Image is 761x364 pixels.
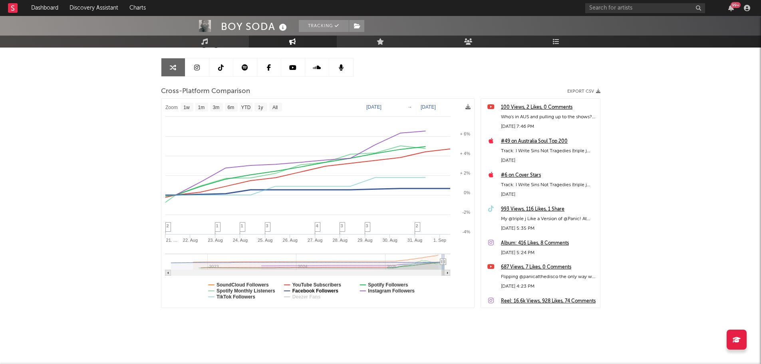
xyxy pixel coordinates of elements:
span: 3 [266,223,268,228]
text: + 6% [460,131,470,136]
span: 3 [366,223,368,228]
text: [DATE] [421,104,436,110]
a: Album: 416 Likes, 8 Comments [501,239,596,248]
text: -2% [462,210,470,215]
text: Spotify Monthly Listeners [217,288,275,294]
text: + 4% [460,151,470,156]
text: 23. Aug [208,238,223,243]
input: Search for artists [585,3,705,13]
text: 1m [198,105,205,110]
button: Export CSV [567,89,600,94]
text: 30. Aug [382,238,397,243]
div: Flipping ​⁠@panicatthedisco the only way we know how 🖤 #panicatthedisco #jjj #coversongs #triplej [501,272,596,282]
button: 99+ [728,5,734,11]
text: 1y [258,105,263,110]
button: Tracking [299,20,349,32]
text: 1w [183,105,190,110]
text: 24. Aug [232,238,247,243]
text: 22. Aug [183,238,197,243]
div: [DATE] 5:24 PM [501,248,596,258]
text: Zoom [165,105,178,110]
div: [DATE] [501,156,596,165]
text: TikTok Followers [217,294,255,300]
text: → [407,104,412,110]
text: 1. Sep [433,238,446,243]
a: #49 on Australia Soul Top 200 [501,137,596,146]
span: 1 [216,223,219,228]
text: 26. Aug [282,238,297,243]
text: 25. Aug [258,238,272,243]
div: 99 + [731,2,741,8]
div: Who's in AUS and pulling up to the shows? #ontour #ausmusic #soulmusic #rnbmusic #obsession #live [501,112,596,122]
div: Track: I Write Sins Not Tragedies (triple j Like A Version) [501,180,596,190]
text: 0% [464,190,470,195]
text: YTD [241,105,250,110]
text: 28. Aug [332,238,347,243]
span: 3 [341,223,343,228]
div: My @triple j Like a Version of @Panic! At The Disco is out now everywhere! Thank you for the love... [501,214,596,224]
text: 21. … [166,238,177,243]
div: [DATE] 5:35 PM [501,224,596,233]
text: 29. Aug [357,238,372,243]
span: Cross-Platform Comparison [161,87,250,96]
text: 27. Aug [308,238,322,243]
text: -4% [462,229,470,234]
text: YouTube Subscribers [292,282,341,288]
a: 687 Views, 7 Likes, 0 Comments [501,263,596,272]
text: SoundCloud Followers [217,282,269,288]
div: Track: I Write Sins Not Tragedies (triple j Like A Version) [501,146,596,156]
div: [DATE] 4:13 PM [501,306,596,316]
a: 100 Views, 2 Likes, 0 Comments [501,103,596,112]
div: BOY SODA [221,20,289,33]
text: All [272,105,277,110]
text: 3m [213,105,219,110]
span: 4 [316,223,318,228]
a: #6 on Cover Stars [501,171,596,180]
text: Spotify Followers [368,282,408,288]
text: Deezer Fans [292,294,320,300]
text: 31. Aug [407,238,422,243]
text: Facebook Followers [292,288,338,294]
text: 6m [227,105,234,110]
text: Instagram Followers [368,288,415,294]
span: 2 [416,223,418,228]
span: Artist Engagement [161,38,252,48]
div: [DATE] [501,190,596,199]
div: [DATE] 7:46 PM [501,122,596,131]
span: 1 [241,223,243,228]
text: [DATE] [366,104,381,110]
a: Reel: 16.6k Views, 928 Likes, 74 Comments [501,296,596,306]
div: [DATE] 4:23 PM [501,282,596,291]
a: 993 Views, 116 Likes, 1 Share [501,205,596,214]
text: + 2% [460,171,470,175]
span: 2 [167,223,169,228]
